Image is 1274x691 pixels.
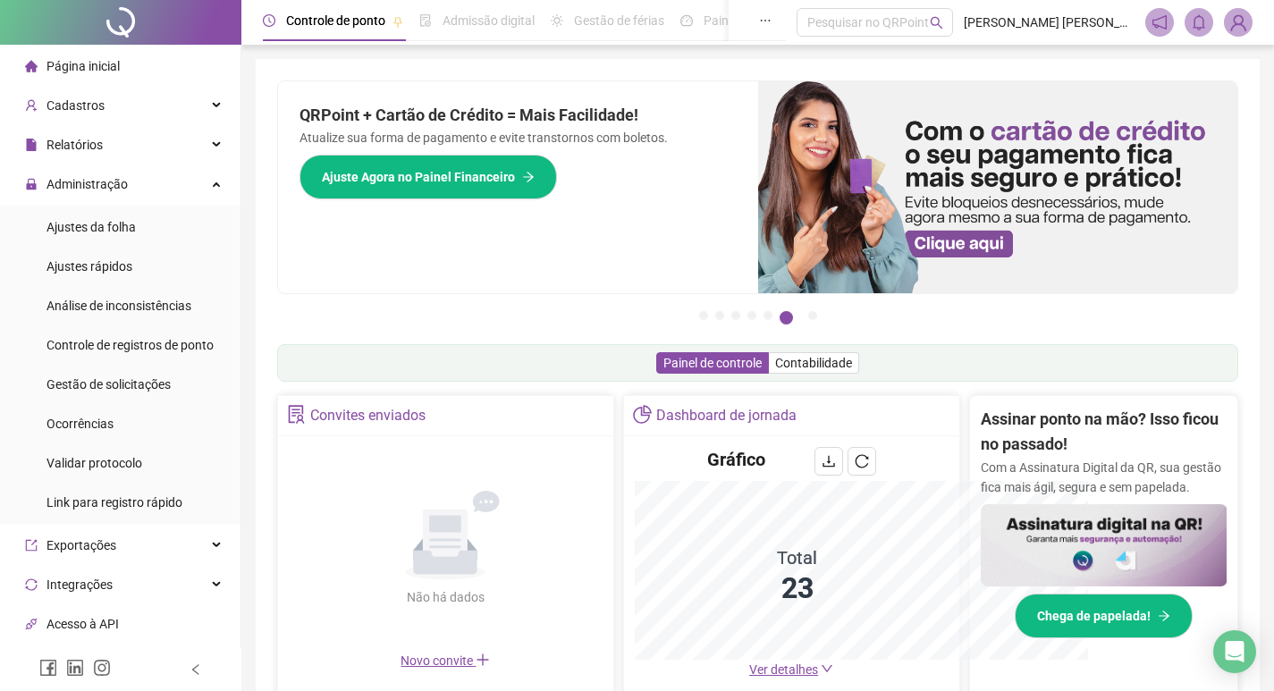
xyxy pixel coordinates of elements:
[46,98,105,113] span: Cadastros
[66,659,84,677] span: linkedin
[759,14,772,27] span: ellipsis
[822,454,836,468] span: download
[190,663,202,676] span: left
[419,14,432,27] span: file-done
[551,14,563,27] span: sun
[764,311,772,320] button: 5
[46,59,120,73] span: Página inicial
[981,407,1228,458] h2: Assinar ponto na mão? Isso ficou no passado!
[322,167,515,187] span: Ajuste Agora no Painel Financeiro
[286,13,385,28] span: Controle de ponto
[300,155,557,199] button: Ajuste Agora no Painel Financeiro
[310,400,426,431] div: Convites enviados
[46,417,114,431] span: Ocorrências
[25,178,38,190] span: lock
[1015,594,1193,638] button: Chega de papelada!
[39,659,57,677] span: facebook
[46,538,116,552] span: Exportações
[680,14,693,27] span: dashboard
[25,618,38,630] span: api
[775,356,852,370] span: Contabilidade
[574,13,664,28] span: Gestão de férias
[633,405,652,424] span: pie-chart
[476,653,490,667] span: plus
[300,128,737,147] p: Atualize sua forma de pagamento e evite transtornos com boletos.
[821,662,833,675] span: down
[1225,9,1252,36] img: 46468
[699,311,708,320] button: 1
[964,13,1135,32] span: [PERSON_NAME] [PERSON_NAME] - SANTOSR LOGISTICA
[981,458,1228,497] p: Com a Assinatura Digital da QR, sua gestão fica mais ágil, segura e sem papelada.
[46,177,128,191] span: Administração
[1213,630,1256,673] div: Open Intercom Messenger
[780,311,793,324] button: 6
[300,103,737,128] h2: QRPoint + Cartão de Crédito = Mais Facilidade!
[46,338,214,352] span: Controle de registros de ponto
[263,14,275,27] span: clock-circle
[46,377,171,392] span: Gestão de solicitações
[46,577,113,592] span: Integrações
[25,539,38,552] span: export
[715,311,724,320] button: 2
[46,617,119,631] span: Acesso à API
[855,454,869,468] span: reload
[93,659,111,677] span: instagram
[25,60,38,72] span: home
[522,171,535,183] span: arrow-right
[25,99,38,112] span: user-add
[25,578,38,591] span: sync
[443,13,535,28] span: Admissão digital
[46,495,182,510] span: Link para registro rápido
[363,587,527,607] div: Não há dados
[46,138,103,152] span: Relatórios
[749,662,818,677] span: Ver detalhes
[46,259,132,274] span: Ajustes rápidos
[287,405,306,424] span: solution
[1191,14,1207,30] span: bell
[25,139,38,151] span: file
[656,400,797,431] div: Dashboard de jornada
[46,299,191,313] span: Análise de inconsistências
[731,311,740,320] button: 3
[1158,610,1170,622] span: arrow-right
[392,16,403,27] span: pushpin
[401,653,490,668] span: Novo convite
[1037,606,1151,626] span: Chega de papelada!
[808,311,817,320] button: 7
[749,662,833,677] a: Ver detalhes down
[663,356,762,370] span: Painel de controle
[758,81,1238,293] img: banner%2F75947b42-3b94-469c-a360-407c2d3115d7.png
[1152,14,1168,30] span: notification
[46,456,142,470] span: Validar protocolo
[46,220,136,234] span: Ajustes da folha
[981,504,1228,586] img: banner%2F02c71560-61a6-44d4-94b9-c8ab97240462.png
[704,13,773,28] span: Painel do DP
[930,16,943,29] span: search
[707,447,765,472] h4: Gráfico
[747,311,756,320] button: 4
